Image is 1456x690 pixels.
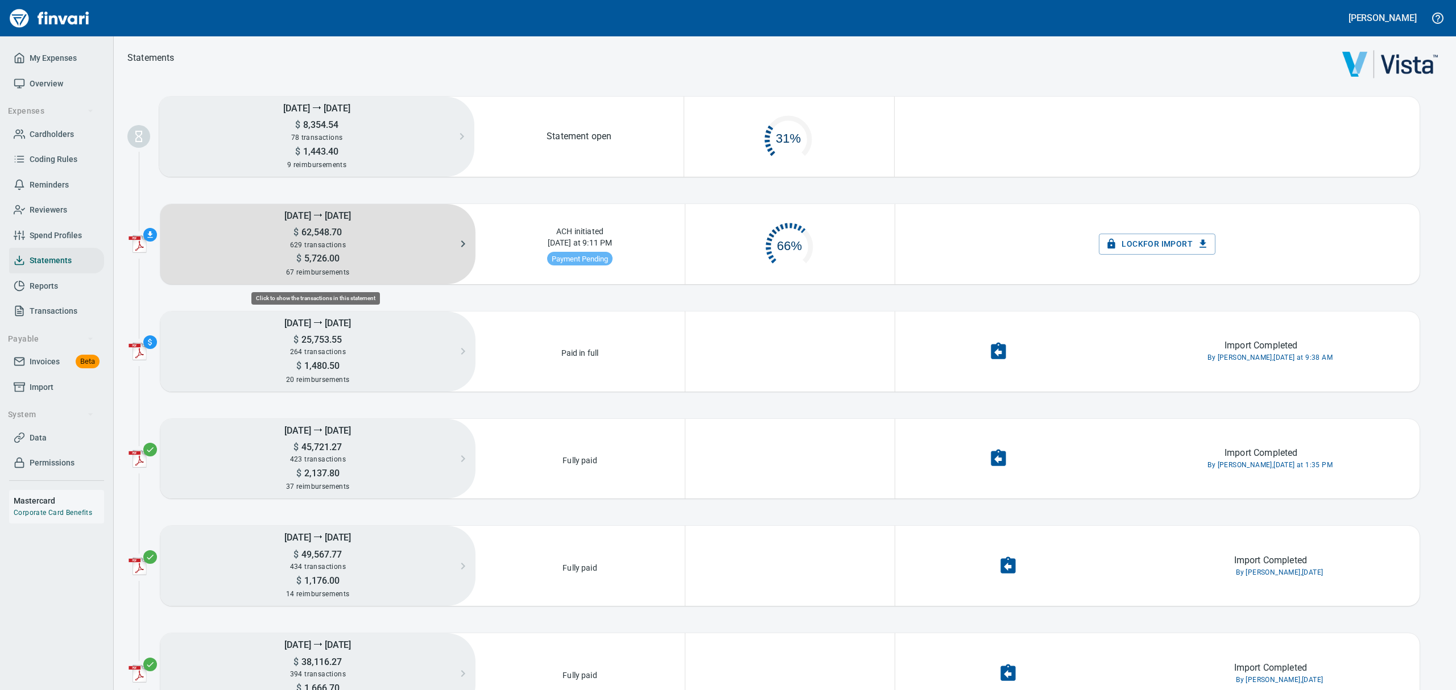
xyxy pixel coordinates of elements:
button: [DATE] ⭢ [DATE]$25,753.55264 transactions$1,480.5020 reimbursements [160,311,475,392]
button: Payable [3,329,98,350]
span: 45,721.27 [299,442,342,452]
h6: Mastercard [14,494,104,507]
span: Reminders [30,178,69,192]
span: 25,753.55 [299,334,342,345]
span: 67 reimbursements [286,268,350,276]
span: 629 transactions [290,241,346,249]
span: $ [296,360,301,371]
span: 394 transactions [290,670,346,678]
span: Import [30,380,53,394]
a: Coding Rules [9,147,104,172]
span: 14 reimbursements [286,590,350,598]
p: Paid in full [558,344,602,359]
span: 37 reimbursements [286,483,350,491]
p: Fully paid [559,666,601,681]
img: adobe-pdf-icon.png [129,342,147,360]
button: [DATE] ⭢ [DATE]$62,548.70629 transactions$5,726.0067 reimbursements [160,204,475,284]
a: Data [9,425,104,451]
span: Beta [76,355,100,368]
span: $ [296,575,301,586]
h5: [DATE] ⭢ [DATE] [160,311,475,334]
span: 1,443.40 [300,146,338,157]
a: My Expenses [9,45,104,71]
span: Overview [30,77,63,91]
p: [DATE] at 9:11 PM [544,237,616,252]
span: By [PERSON_NAME], [DATE] [1236,675,1323,686]
a: Reviewers [9,197,104,223]
span: By [PERSON_NAME], [DATE] at 9:38 AM [1207,352,1333,364]
span: Permissions [30,456,75,470]
a: Transactions [9,298,104,324]
button: [DATE] ⭢ [DATE]$45,721.27423 transactions$2,137.8037 reimbursements [160,419,475,499]
img: adobe-pdf-icon.png [129,235,147,253]
a: Overview [9,71,104,97]
a: Permissions [9,450,104,476]
span: $ [293,227,299,238]
span: $ [296,468,301,479]
span: $ [295,119,300,130]
p: Import Completed [1234,661,1307,675]
span: Transactions [30,304,77,318]
nav: breadcrumb [127,51,175,65]
span: By [PERSON_NAME], [DATE] at 1:35 PM [1207,460,1333,471]
span: Reports [30,279,58,293]
button: Undo Import Completion [982,442,1015,475]
img: adobe-pdf-icon.png [129,450,147,468]
a: Reminders [9,172,104,198]
span: $ [296,253,301,264]
span: Invoices [30,355,60,369]
span: $ [295,146,300,157]
a: InvoicesBeta [9,349,104,375]
span: My Expenses [30,51,77,65]
p: Statements [127,51,175,65]
button: 31% [684,103,894,169]
img: Finvari [7,5,92,32]
span: Expenses [8,104,94,118]
span: $ [293,442,299,452]
p: ACH initiated [553,222,607,237]
button: [DATE] ⭢ [DATE]$49,567.77434 transactions$1,176.0014 reimbursements [160,526,475,606]
a: Cardholders [9,122,104,147]
button: System [3,404,98,425]
img: adobe-pdf-icon.png [129,664,147,683]
a: Import [9,375,104,400]
p: Import Completed [1225,339,1297,352]
span: 2,137.80 [301,468,340,479]
div: 24 of 78 complete. Click to open reminders. [684,103,894,169]
span: 264 transactions [290,348,346,356]
h5: [DATE] ⭢ [DATE] [160,633,475,655]
button: Undo Import Completion [991,549,1025,583]
p: Import Completed [1225,446,1297,460]
button: 66% [685,211,895,277]
span: Statements [30,253,72,268]
span: 5,726.00 [301,253,340,264]
h5: [DATE] ⭢ [DATE] [160,526,475,548]
span: Cardholders [30,127,74,142]
span: 78 transactions [291,134,343,142]
span: $ [293,549,299,560]
span: Payable [8,332,94,346]
span: By [PERSON_NAME], [DATE] [1236,567,1323,579]
button: Expenses [3,101,98,122]
button: Lockfor Import [1099,234,1215,255]
h5: [DATE] ⭢ [DATE] [160,419,475,441]
span: 1,480.50 [301,360,340,371]
span: 20 reimbursements [286,376,350,384]
a: Corporate Card Benefits [14,509,92,517]
a: Spend Profiles [9,223,104,248]
span: Coding Rules [30,152,77,167]
span: 8,354.54 [300,119,338,130]
span: System [8,408,94,422]
div: 412 of 629 complete. Click to open reminders. [685,211,895,277]
span: 434 transactions [290,563,346,571]
span: 423 transactions [290,455,346,463]
span: Lock for Import [1108,237,1206,251]
span: 9 reimbursements [287,161,346,169]
h5: [DATE] ⭢ [DATE] [159,97,474,119]
span: 62,548.70 [299,227,342,238]
button: Undo Import Completion [982,335,1015,368]
img: vista.png [1342,50,1438,78]
p: Fully paid [559,451,601,466]
p: Fully paid [559,559,601,573]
